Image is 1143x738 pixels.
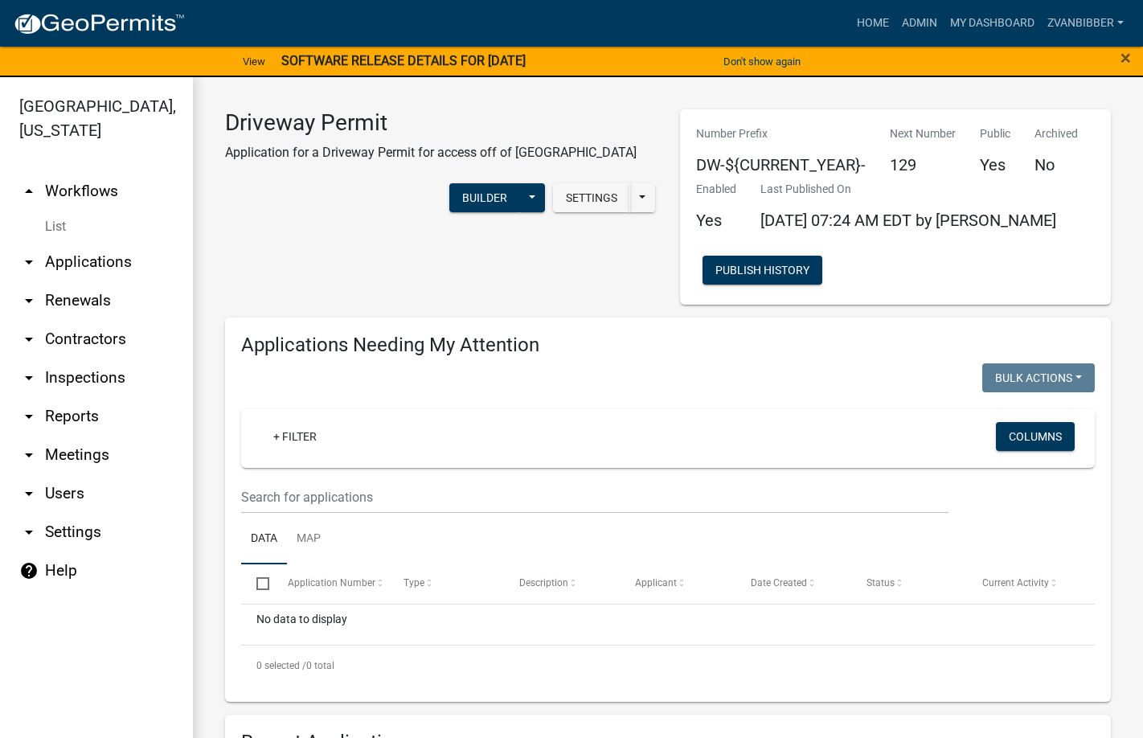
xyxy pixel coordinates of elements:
[519,577,568,588] span: Description
[717,48,807,75] button: Don't show again
[225,109,637,137] h3: Driveway Permit
[272,564,387,603] datatable-header-cell: Application Number
[996,422,1075,451] button: Columns
[225,143,637,162] p: Application for a Driveway Permit for access off of [GEOGRAPHIC_DATA]
[281,53,526,68] strong: SOFTWARE RELEASE DETAILS FOR [DATE]
[1034,155,1078,174] h5: No
[241,481,948,514] input: Search for applications
[1034,125,1078,142] p: Archived
[241,514,287,565] a: Data
[890,155,956,174] h5: 129
[980,155,1010,174] h5: Yes
[866,577,895,588] span: Status
[19,445,39,465] i: arrow_drop_down
[703,256,822,285] button: Publish History
[449,183,520,212] button: Builder
[19,182,39,201] i: arrow_drop_up
[387,564,503,603] datatable-header-cell: Type
[504,564,620,603] datatable-header-cell: Description
[288,577,375,588] span: Application Number
[19,330,39,349] i: arrow_drop_down
[751,577,807,588] span: Date Created
[967,564,1083,603] datatable-header-cell: Current Activity
[19,561,39,580] i: help
[851,564,967,603] datatable-header-cell: Status
[890,125,956,142] p: Next Number
[735,564,851,603] datatable-header-cell: Date Created
[760,211,1056,230] span: [DATE] 07:24 AM EDT by [PERSON_NAME]
[287,514,330,565] a: Map
[256,660,306,671] span: 0 selected /
[696,181,736,198] p: Enabled
[980,125,1010,142] p: Public
[19,291,39,310] i: arrow_drop_down
[620,564,735,603] datatable-header-cell: Applicant
[19,484,39,503] i: arrow_drop_down
[944,8,1041,39] a: My Dashboard
[895,8,944,39] a: Admin
[850,8,895,39] a: Home
[260,422,330,451] a: + Filter
[241,605,1095,645] div: No data to display
[19,407,39,426] i: arrow_drop_down
[696,211,736,230] h5: Yes
[1041,8,1130,39] a: zvanbibber
[404,577,424,588] span: Type
[553,183,630,212] button: Settings
[19,252,39,272] i: arrow_drop_down
[1120,47,1131,69] span: ×
[703,264,822,277] wm-modal-confirm: Workflow Publish History
[241,564,272,603] datatable-header-cell: Select
[19,368,39,387] i: arrow_drop_down
[696,125,866,142] p: Number Prefix
[760,181,1056,198] p: Last Published On
[241,334,1095,357] h4: Applications Needing My Attention
[635,577,677,588] span: Applicant
[236,48,272,75] a: View
[241,646,1095,686] div: 0 total
[696,155,866,174] h5: DW-${CURRENT_YEAR}-
[19,523,39,542] i: arrow_drop_down
[982,363,1095,392] button: Bulk Actions
[982,577,1049,588] span: Current Activity
[1120,48,1131,68] button: Close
